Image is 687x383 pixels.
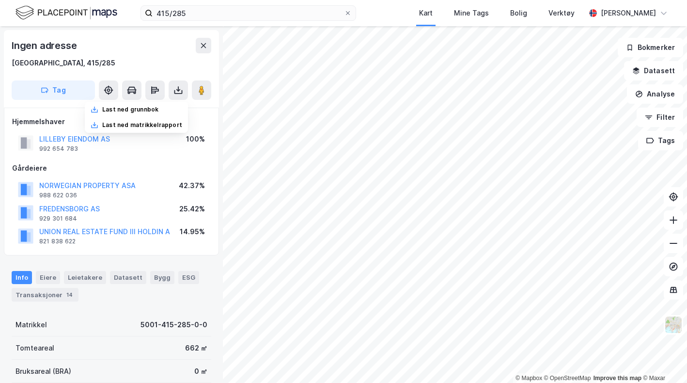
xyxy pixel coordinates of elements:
div: 14.95% [180,226,205,238]
button: Filter [637,108,683,127]
div: Bolig [510,7,527,19]
div: Hjemmelshaver [12,116,211,128]
a: Mapbox [515,375,542,382]
div: Kart [419,7,433,19]
button: Tags [638,131,683,150]
div: 14 [64,290,75,300]
div: 821 838 622 [39,238,76,245]
div: Mine Tags [454,7,489,19]
div: 0 ㎡ [194,366,207,377]
button: Datasett [624,61,683,80]
div: Leietakere [64,271,106,284]
button: Analyse [627,84,683,104]
div: Bygg [150,271,174,284]
div: Last ned matrikkelrapport [102,121,182,129]
div: Gårdeiere [12,162,211,174]
iframe: Chat Widget [639,336,687,383]
div: Matrikkel [16,319,47,331]
div: Eiere [36,271,60,284]
div: Tomteareal [16,342,54,354]
div: 662 ㎡ [185,342,207,354]
div: Last ned grunnbok [102,106,158,113]
a: OpenStreetMap [544,375,591,382]
div: 100% [186,133,205,145]
button: Tag [12,80,95,100]
div: 929 301 684 [39,215,77,223]
img: Z [664,316,683,334]
div: 992 654 783 [39,145,78,153]
div: Bruksareal (BRA) [16,366,71,377]
div: [PERSON_NAME] [601,7,656,19]
div: 5001-415-285-0-0 [141,319,207,331]
div: Datasett [110,271,146,284]
div: Info [12,271,32,284]
div: [GEOGRAPHIC_DATA], 415/285 [12,57,115,69]
div: Transaksjoner [12,288,78,302]
div: 42.37% [179,180,205,191]
input: Søk på adresse, matrikkel, gårdeiere, leietakere eller personer [153,6,344,20]
img: logo.f888ab2527a4732fd821a326f86c7f29.svg [16,4,117,21]
div: 988 622 036 [39,191,77,199]
div: Verktøy [548,7,575,19]
a: Improve this map [593,375,641,382]
div: 25.42% [179,203,205,215]
div: Ingen adresse [12,38,78,53]
button: Bokmerker [618,38,683,57]
div: ESG [178,271,199,284]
